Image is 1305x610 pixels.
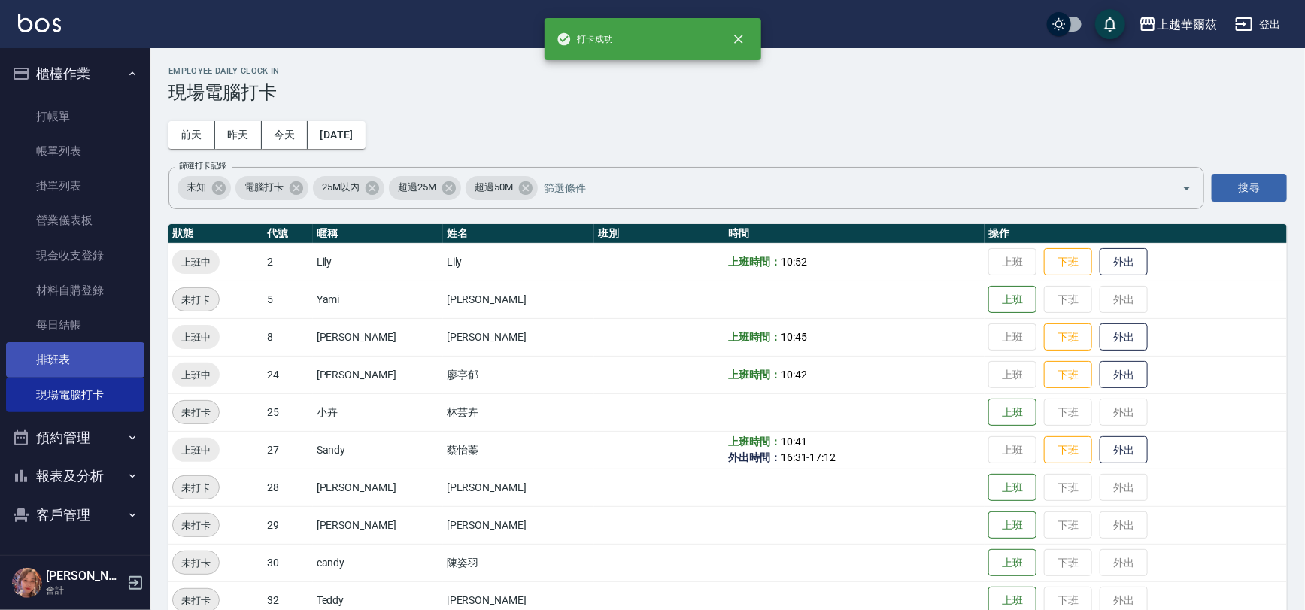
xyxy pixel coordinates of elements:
th: 時間 [724,224,985,244]
td: 小卉 [313,393,443,431]
h5: [PERSON_NAME] [46,569,123,584]
b: 上班時間： [728,435,781,448]
td: [PERSON_NAME] [313,506,443,544]
button: 櫃檯作業 [6,54,144,93]
button: 下班 [1044,323,1092,351]
button: 下班 [1044,361,1092,389]
td: candy [313,544,443,581]
td: 陳姿羽 [443,544,594,581]
span: 16:31 [781,451,807,463]
button: 下班 [1044,436,1092,464]
span: 10:41 [781,435,807,448]
span: 上班中 [172,367,220,383]
td: [PERSON_NAME] [443,469,594,506]
span: 超過50M [466,180,522,195]
a: 帳單列表 [6,134,144,168]
button: [DATE] [308,121,365,149]
td: [PERSON_NAME] [443,318,594,356]
button: 上班 [988,549,1036,577]
span: 電腦打卡 [235,180,293,195]
span: 未打卡 [173,292,219,308]
button: 上班 [988,399,1036,426]
span: 未打卡 [173,480,219,496]
td: [PERSON_NAME] [443,281,594,318]
td: 27 [263,431,313,469]
a: 營業儀表板 [6,203,144,238]
a: 掛單列表 [6,168,144,203]
button: 昨天 [215,121,262,149]
a: 排班表 [6,342,144,377]
td: 29 [263,506,313,544]
th: 暱稱 [313,224,443,244]
span: 上班中 [172,442,220,458]
th: 操作 [985,224,1287,244]
td: 28 [263,469,313,506]
button: 客戶管理 [6,496,144,535]
td: 林芸卉 [443,393,594,431]
button: 外出 [1100,436,1148,464]
td: 5 [263,281,313,318]
button: 前天 [168,121,215,149]
button: 搜尋 [1212,174,1287,202]
td: [PERSON_NAME] [313,356,443,393]
a: 材料自購登錄 [6,273,144,308]
div: 超過25M [389,176,461,200]
label: 篩選打卡記錄 [179,160,226,171]
td: 24 [263,356,313,393]
button: 上班 [988,286,1036,314]
span: 上班中 [172,254,220,270]
td: Sandy [313,431,443,469]
div: 上越華爾茲 [1157,15,1217,34]
a: 現金收支登錄 [6,238,144,273]
button: save [1095,9,1125,39]
span: 打卡成功 [557,32,614,47]
span: 未知 [178,180,215,195]
button: 外出 [1100,361,1148,389]
img: Person [12,568,42,598]
a: 現場電腦打卡 [6,378,144,412]
button: 下班 [1044,248,1092,276]
th: 班別 [594,224,724,244]
button: Open [1175,176,1199,200]
td: 蔡怡蓁 [443,431,594,469]
td: 8 [263,318,313,356]
b: 上班時間： [728,256,781,268]
td: Lily [313,243,443,281]
input: 篩選條件 [540,175,1155,201]
th: 狀態 [168,224,263,244]
button: 外出 [1100,248,1148,276]
td: 30 [263,544,313,581]
p: 會計 [46,584,123,597]
td: [PERSON_NAME] [443,506,594,544]
img: Logo [18,14,61,32]
b: 上班時間： [728,331,781,343]
td: 2 [263,243,313,281]
div: 25M以內 [313,176,385,200]
span: 上班中 [172,329,220,345]
span: 10:52 [781,256,807,268]
button: 預約管理 [6,418,144,457]
span: 10:45 [781,331,807,343]
h2: Employee Daily Clock In [168,66,1287,76]
td: [PERSON_NAME] [313,469,443,506]
td: - [724,431,985,469]
a: 打帳單 [6,99,144,134]
span: 17:12 [810,451,836,463]
td: Lily [443,243,594,281]
b: 外出時間： [728,451,781,463]
span: 10:42 [781,369,807,381]
button: 報表及分析 [6,457,144,496]
button: 上班 [988,511,1036,539]
span: 未打卡 [173,593,219,608]
button: 外出 [1100,323,1148,351]
span: 未打卡 [173,405,219,420]
th: 代號 [263,224,313,244]
button: 上越華爾茲 [1133,9,1223,40]
button: 登出 [1229,11,1287,38]
td: Yami [313,281,443,318]
h3: 現場電腦打卡 [168,82,1287,103]
button: 今天 [262,121,308,149]
button: 上班 [988,474,1036,502]
a: 每日結帳 [6,308,144,342]
button: close [722,23,755,56]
